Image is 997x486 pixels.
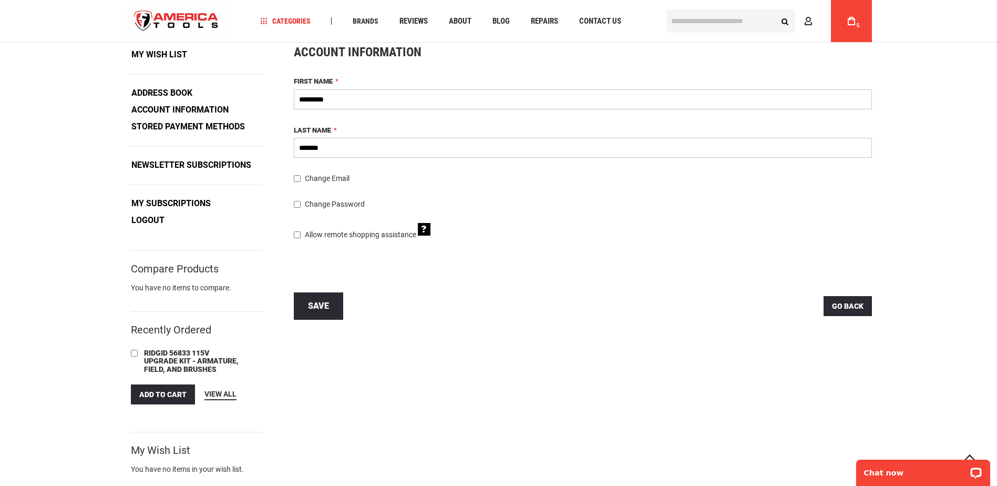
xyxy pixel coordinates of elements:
[204,390,237,398] span: View All
[260,17,311,25] span: Categories
[204,389,237,400] a: View All
[126,2,228,41] a: store logo
[824,296,872,316] a: Go back
[444,14,476,28] a: About
[294,126,331,134] span: Last Name
[128,85,196,101] a: Address Book
[128,119,249,135] a: Stored Payment Methods
[131,464,262,474] div: You have no items in your wish list.
[131,264,219,274] strong: Compare Products
[305,174,350,183] span: Change Email
[399,17,428,25] span: Reviews
[857,23,860,28] span: 5
[849,453,997,486] iframe: LiveChat chat widget
[144,349,239,373] span: RIDGID 56833 115V UPGRADE KIT - ARMATURE, FIELD, AND BRUSHES
[128,102,232,118] strong: Account Information
[579,17,621,25] span: Contact Us
[348,14,383,28] a: Brands
[126,2,228,41] img: America Tools
[353,17,378,25] span: Brands
[526,14,563,28] a: Repairs
[131,282,262,303] div: You have no items to compare.
[574,14,626,28] a: Contact Us
[832,302,864,310] span: Go back
[492,17,510,25] span: Blog
[308,301,329,311] span: Save
[305,200,365,208] span: Change Password
[294,77,333,85] span: First Name
[128,157,255,173] a: Newsletter Subscriptions
[395,14,433,28] a: Reviews
[305,230,416,239] span: Allow remote shopping assistance
[131,445,190,455] strong: My Wish List
[139,390,187,399] span: Add to Cart
[141,348,246,376] a: RIDGID 56833 115V UPGRADE KIT - ARMATURE, FIELD, AND BRUSHES
[131,323,211,336] strong: Recently Ordered
[488,14,515,28] a: Blog
[531,17,558,25] span: Repairs
[131,384,195,404] button: Add to Cart
[294,45,422,59] span: Account Information
[449,17,471,25] span: About
[128,196,214,211] a: My Subscriptions
[128,47,191,63] a: My Wish List
[128,212,168,228] a: Logout
[294,292,343,320] button: Save
[775,11,795,31] button: Search
[255,14,315,28] a: Categories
